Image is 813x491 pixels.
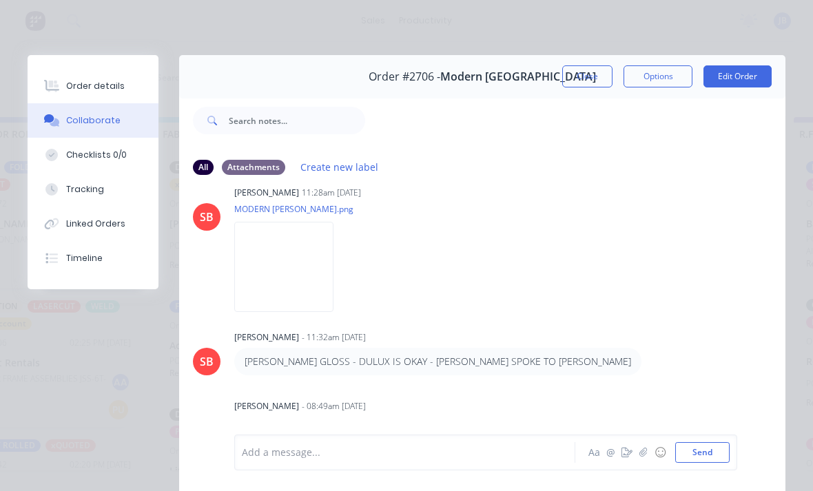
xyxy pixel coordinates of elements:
div: 11:28am [DATE] [302,187,361,199]
button: Order details [28,69,158,103]
div: [PERSON_NAME] [234,187,299,199]
div: Attachments [222,160,285,175]
div: Collaborate [66,114,121,127]
button: Edit Order [703,65,772,87]
button: Checklists 0/0 [28,138,158,172]
button: Send [675,442,730,463]
div: SB [200,209,214,225]
button: Aa [586,444,602,461]
div: [PERSON_NAME] [234,331,299,344]
div: Linked Orders [66,218,125,230]
div: - 08:49am [DATE] [302,400,366,412]
button: Timeline [28,241,158,275]
div: Tracking [66,183,104,196]
div: Timeline [66,252,103,264]
span: Modern [GEOGRAPHIC_DATA] [440,70,596,83]
button: Collaborate [28,103,158,138]
div: - 11:32am [DATE] [302,331,366,344]
button: @ [602,444,619,461]
button: Options [624,65,692,87]
button: Tracking [28,172,158,207]
div: All [193,160,214,175]
div: SB [200,353,214,370]
button: Create new label [294,158,386,176]
button: Close [562,65,613,87]
div: [PERSON_NAME] [234,400,299,412]
div: Checklists 0/0 [66,149,127,161]
button: ☺ [652,444,668,461]
p: MODERN [PERSON_NAME].png [234,203,353,215]
button: Linked Orders [28,207,158,241]
input: Search notes... [229,107,365,134]
span: Order #2706 - [369,70,440,83]
p: [PERSON_NAME] GLOSS - DULUX IS OKAY - [PERSON_NAME] SPOKE TO [PERSON_NAME] [245,355,631,368]
div: Order details [66,80,125,92]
